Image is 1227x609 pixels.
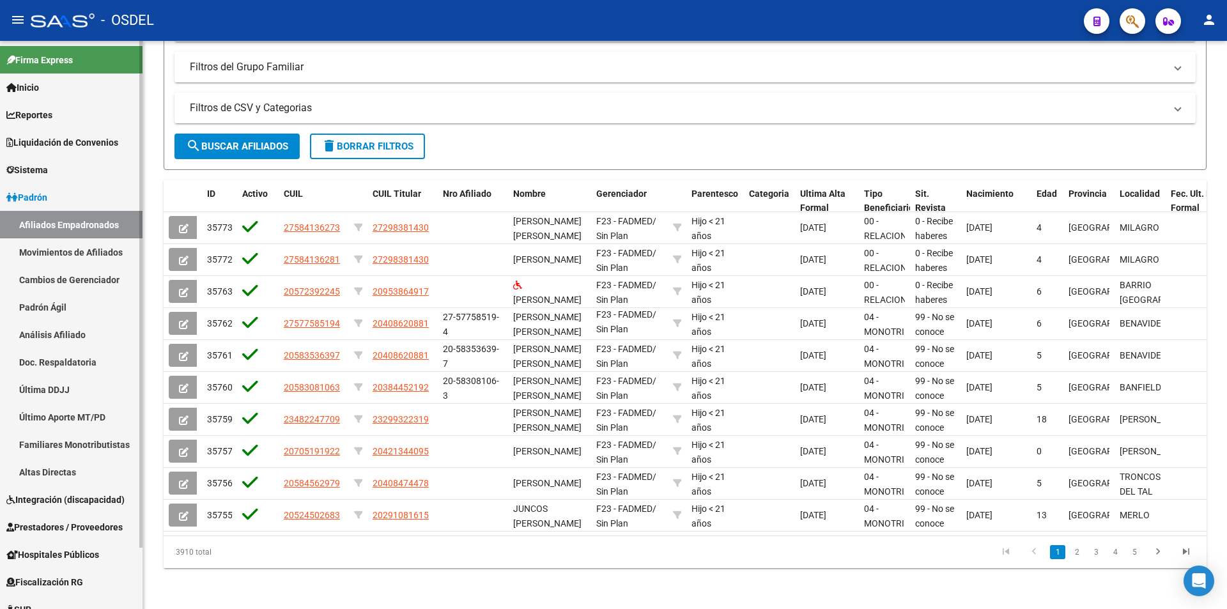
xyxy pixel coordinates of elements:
span: Hijo < 21 años [691,344,725,369]
span: 20408620881 [373,350,429,360]
li: page 1 [1048,541,1067,563]
span: 4 [1037,222,1042,233]
span: MILAGRO [1120,254,1159,265]
span: Hijo < 21 años [691,312,725,337]
datatable-header-cell: Provincia [1063,180,1115,222]
button: Buscar Afiliados [174,134,300,159]
div: [DATE] [800,316,854,331]
span: Gerenciador [596,189,647,199]
li: page 2 [1067,541,1086,563]
span: Hijo < 21 años [691,216,725,241]
span: 20408620881 [373,318,429,328]
a: 4 [1107,545,1123,559]
span: 99 - No se conoce situación de revista [915,472,954,525]
span: 35755 [207,510,233,520]
span: 20384452192 [373,382,429,392]
div: [DATE] [800,348,854,363]
span: Sit. Revista [915,189,946,213]
span: [PERSON_NAME] [513,295,582,305]
span: Liquidación de Convenios [6,135,118,150]
span: Hijo < 21 años [691,280,725,305]
span: Padrón [6,190,47,204]
span: [GEOGRAPHIC_DATA] [1069,510,1155,520]
span: Nacimiento [966,189,1014,199]
span: BENAVIDEZ [1120,350,1166,360]
span: 4 [1037,254,1042,265]
span: 27-57758519-4 [443,312,499,337]
span: 04 - MONOTRIBUTISTAS [864,408,944,433]
datatable-header-cell: Localidad [1115,180,1166,222]
span: 20-58353639-7 [443,344,499,369]
span: Hijo < 21 años [691,408,725,433]
span: MILAGRO [1120,222,1159,233]
span: 18 [1037,414,1047,424]
span: [GEOGRAPHIC_DATA] [1069,222,1155,233]
span: Hijo < 21 años [691,376,725,401]
span: Reportes [6,108,52,122]
span: 04 - MONOTRIBUTISTAS [864,376,944,401]
span: Hijo < 21 años [691,248,725,273]
span: 35757 [207,446,233,456]
span: 20524502683 [284,510,340,520]
span: BANFIELD [1120,382,1161,392]
span: 35760 [207,382,233,392]
span: Ultima Alta Formal [800,189,845,213]
div: [DATE] [800,380,854,395]
div: Open Intercom Messenger [1184,566,1214,596]
span: [PERSON_NAME] [PERSON_NAME] [513,376,582,401]
datatable-header-cell: Edad [1031,180,1063,222]
li: page 3 [1086,541,1106,563]
div: 3910 total [164,536,370,568]
span: 0 - Recibe haberes regularmente [915,248,968,288]
span: [PERSON_NAME] [PERSON_NAME] [513,216,582,241]
span: [GEOGRAPHIC_DATA] [1069,286,1155,297]
span: 04 - MONOTRIBUTISTAS [864,472,944,497]
datatable-header-cell: Sit. Revista [910,180,961,222]
span: 20583081063 [284,382,340,392]
div: [DATE] [800,284,854,299]
span: [DATE] [966,254,992,265]
span: 35762 [207,318,233,328]
mat-panel-title: Filtros del Grupo Familiar [190,60,1165,74]
datatable-header-cell: Nombre [508,180,591,222]
span: [PERSON_NAME] [513,478,582,488]
datatable-header-cell: Nro Afiliado [438,180,508,222]
mat-expansion-panel-header: Filtros del Grupo Familiar [174,52,1196,82]
span: [DATE] [966,478,992,488]
datatable-header-cell: Categoria [744,180,795,222]
span: 0 - Recibe haberes regularmente [915,280,968,320]
span: 35772 [207,254,233,265]
span: 04 - MONOTRIBUTISTAS [864,504,944,528]
datatable-header-cell: CUIL [279,180,349,222]
mat-expansion-panel-header: Filtros de CSV y Categorias [174,93,1196,123]
span: [DATE] [966,414,992,424]
span: ID [207,189,215,199]
a: go to next page [1146,545,1170,559]
span: 00 - RELACION DE DEPENDENCIA [864,216,923,270]
span: Edad [1037,189,1057,199]
span: Borrar Filtros [321,141,413,152]
span: [DATE] [966,222,992,233]
span: F23 - FADMED [596,504,652,514]
button: Borrar Filtros [310,134,425,159]
span: 04 - MONOTRIBUTISTAS [864,312,944,337]
span: Prestadores / Proveedores [6,520,123,534]
mat-icon: delete [321,138,337,153]
span: [DATE] [966,286,992,297]
a: go to previous page [1022,545,1046,559]
span: TRONCOS DEL TAL [1120,472,1161,497]
span: Hijo < 21 años [691,504,725,528]
span: [DATE] [966,510,992,520]
span: 27584136273 [284,222,340,233]
span: 20572392245 [284,286,340,297]
span: 35763 [207,286,233,297]
span: 99 - No se conoce situación de revista [915,344,954,397]
span: [DATE] [966,318,992,328]
span: 23482247709 [284,414,340,424]
span: Tipo Beneficiario [864,189,914,213]
span: Hijo < 21 años [691,440,725,465]
span: CUIL [284,189,303,199]
span: Integración (discapacidad) [6,493,125,507]
span: [PERSON_NAME] [PERSON_NAME] MARIANA [513,312,582,351]
span: 20408474478 [373,478,429,488]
